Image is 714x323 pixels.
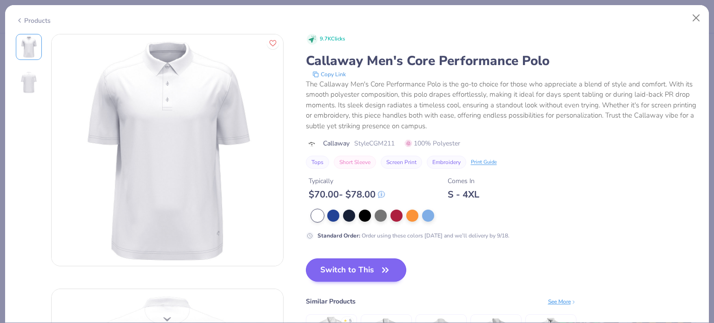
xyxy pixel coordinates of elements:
[306,79,699,132] div: The Callaway Men's Core Performance Polo is the go-to choice for those who appreciate a blend of ...
[405,138,460,148] span: 100% Polyester
[471,158,497,166] div: Print Guide
[688,9,705,27] button: Close
[381,156,422,169] button: Screen Print
[306,140,318,148] img: brand logo
[306,52,699,70] div: Callaway Men's Core Performance Polo
[52,34,283,266] img: Front
[18,71,40,93] img: Back
[427,156,466,169] button: Embroidery
[306,297,356,306] div: Similar Products
[334,156,376,169] button: Short Sleeve
[317,232,360,239] strong: Standard Order :
[310,70,349,79] button: copy to clipboard
[306,156,329,169] button: Tops
[354,138,395,148] span: Style CGM211
[18,36,40,58] img: Front
[317,231,509,240] div: Order using these colors [DATE] and we’ll delivery by 9/18.
[448,189,479,200] div: S - 4XL
[309,176,385,186] div: Typically
[16,16,51,26] div: Products
[306,258,407,282] button: Switch to This
[323,138,350,148] span: Callaway
[309,189,385,200] div: $ 70.00 - $ 78.00
[320,35,345,43] span: 9.7K Clicks
[448,176,479,186] div: Comes In
[548,297,576,306] div: See More
[267,37,279,49] button: Like
[344,318,347,322] div: ★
